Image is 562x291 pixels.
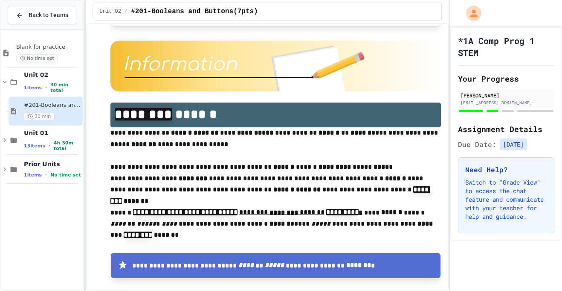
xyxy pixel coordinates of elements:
[125,8,127,15] span: /
[24,172,42,178] span: 1 items
[465,165,547,175] h3: Need Help?
[457,3,484,23] div: My Account
[461,100,552,106] div: [EMAIL_ADDRESS][DOMAIN_NAME]
[24,160,81,168] span: Prior Units
[458,139,496,150] span: Due Date:
[45,84,47,91] span: •
[24,71,81,79] span: Unit 02
[24,102,81,109] span: #201-Booleans and Buttons(7pts)
[24,129,81,137] span: Unit 01
[24,143,45,149] span: 13 items
[24,112,55,121] span: 30 min
[16,54,58,62] span: No time set
[16,44,81,51] span: Blank for practice
[458,123,554,135] h2: Assignment Details
[131,6,258,17] span: #201-Booleans and Buttons(7pts)
[100,8,121,15] span: Unit 02
[458,73,554,85] h2: Your Progress
[8,6,76,24] button: Back to Teams
[45,171,47,178] span: •
[50,172,81,178] span: No time set
[461,91,552,99] div: [PERSON_NAME]
[458,35,554,59] h1: *1A Comp Prog 1 STEM
[24,85,42,91] span: 1 items
[50,82,81,93] span: 30 min total
[49,142,50,149] span: •
[54,140,81,151] span: 4h 30m total
[465,178,547,221] p: Switch to "Grade View" to access the chat feature and communicate with your teacher for help and ...
[29,11,68,20] span: Back to Teams
[500,138,527,150] span: [DATE]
